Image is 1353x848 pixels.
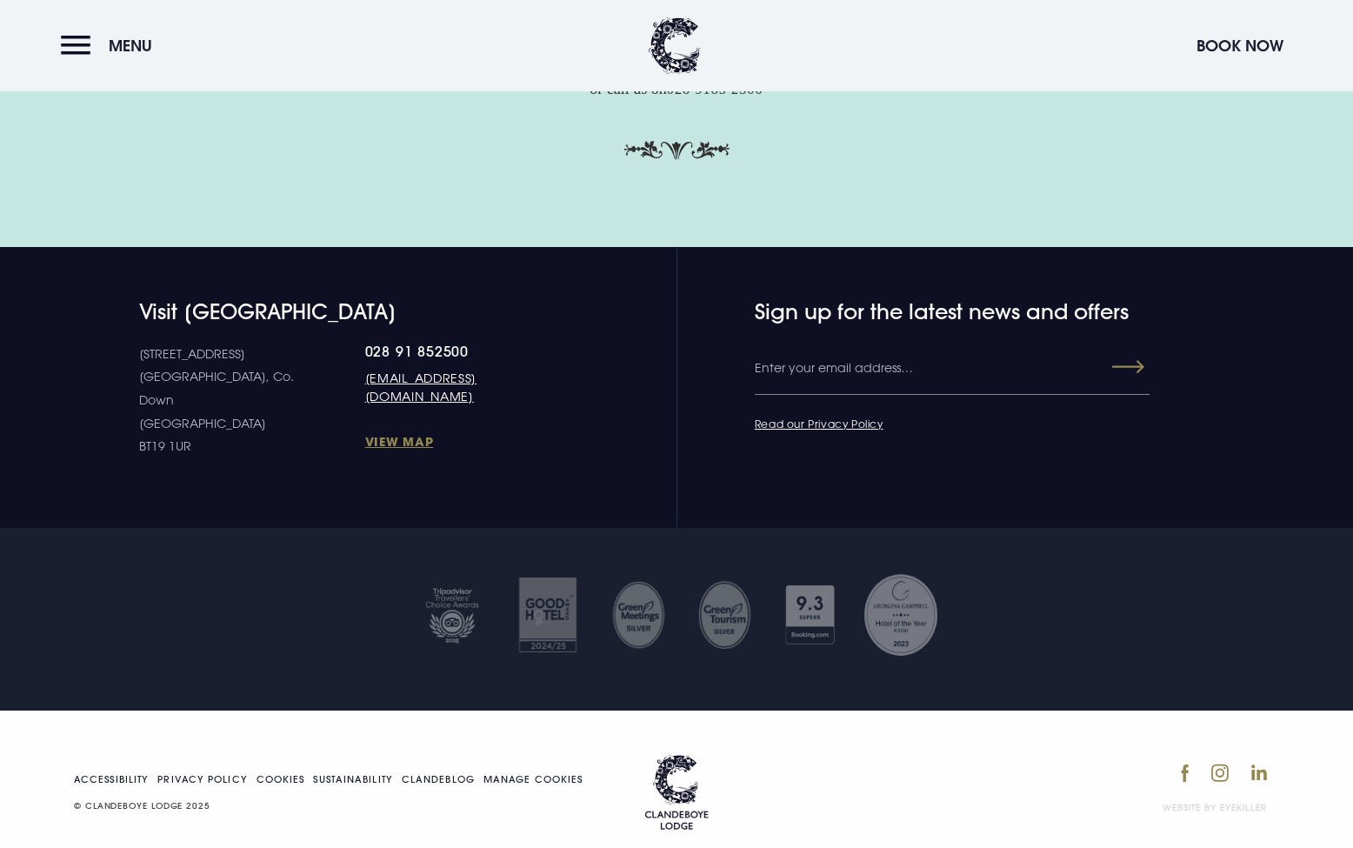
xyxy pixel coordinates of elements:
a: View Map [365,433,563,450]
img: Good hotel 24 25 2 [509,571,587,658]
img: Booking com 1 [776,571,844,658]
img: LinkedIn [1251,765,1267,780]
a: Accessibility [74,775,149,785]
a: 028 91 852500 [365,343,563,360]
img: Clandeboye Lodge [649,17,701,74]
a: Manage your cookie settings. [483,775,583,785]
p: [STREET_ADDRESS] [GEOGRAPHIC_DATA], Co. Down [GEOGRAPHIC_DATA] BT19 1UR [139,343,365,458]
a: Cookies [257,775,305,785]
img: Untitled design 35 [611,580,666,650]
button: Submit [1082,351,1144,383]
a: Go home [644,755,709,830]
img: Logo [644,755,709,830]
a: [EMAIL_ADDRESS][DOMAIN_NAME] [365,369,563,405]
img: Tripadvisor travellers choice 2025 [413,571,491,658]
h4: Sign up for the latest news and offers [755,299,1078,324]
a: Privacy Policy [157,775,247,785]
a: Website by Eyekiller [1163,801,1267,814]
input: Enter your email address… [755,343,1150,395]
img: Instagram [1211,764,1229,782]
button: Menu [61,27,161,64]
img: GM SILVER TRANSPARENT [697,580,752,650]
a: Read our Privacy Policy [755,417,883,431]
h4: Visit [GEOGRAPHIC_DATA] [139,299,563,324]
button: Book Now [1188,27,1292,64]
a: Sustainability [313,775,392,785]
p: © CLANDEBOYE LODGE 2025 [74,798,591,814]
img: Facebook [1181,764,1189,783]
a: Clandeblog [402,775,475,785]
img: Georgina Campbell Award 2023 [862,571,940,658]
span: Menu [109,36,152,56]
